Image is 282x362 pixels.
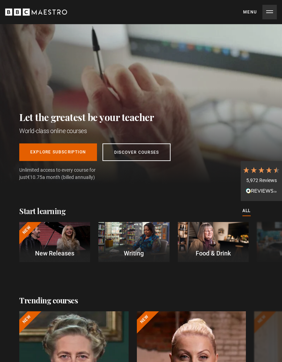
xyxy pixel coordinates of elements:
[242,177,280,184] div: 5,972 Reviews
[19,249,90,258] p: New Releases
[98,222,169,262] a: Writing
[5,7,67,17] svg: BBC Maestro
[98,249,169,258] p: Writing
[19,127,171,135] h1: World-class online courses
[19,110,171,124] h2: Let the greatest be your teacher
[242,188,280,196] div: Read All Reviews
[241,161,282,201] div: 5,972 ReviewsRead All Reviews
[242,207,251,215] a: All
[246,188,277,193] img: REVIEWS.io
[19,295,78,306] h2: Trending courses
[19,206,65,217] h2: Start learning
[19,222,90,262] a: New New Releases
[178,249,249,258] p: Food & Drink
[19,143,97,161] a: Explore Subscription
[19,167,112,181] span: Unlimited access to every course for just a month (billed annually)
[242,166,280,174] div: 4.7 Stars
[102,143,171,161] a: Discover Courses
[243,5,277,19] button: Toggle navigation
[178,222,249,262] a: Food & Drink
[27,174,42,180] span: €10.75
